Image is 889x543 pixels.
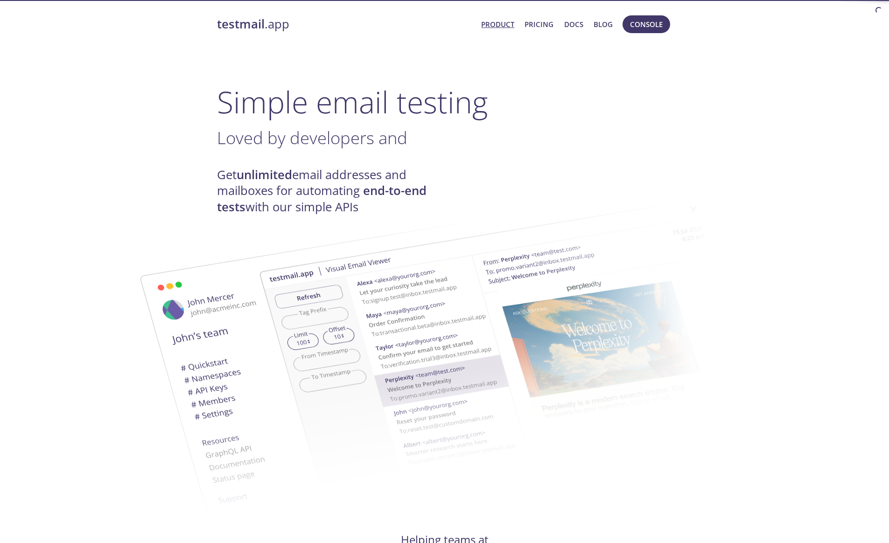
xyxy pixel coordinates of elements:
span: Loved by developers and [217,126,407,149]
a: Blog [594,18,613,30]
a: Docs [564,18,583,30]
strong: testmail [217,16,265,32]
strong: unlimited [237,167,292,183]
span: Console [630,18,663,30]
a: testmail.app [217,16,474,32]
img: testmail-email-viewer [259,186,763,501]
img: testmail-email-viewer [105,216,609,532]
a: Product [481,18,514,30]
h4: Get email addresses and mailboxes for automating with our simple APIs [217,167,445,215]
a: Pricing [525,18,553,30]
button: Console [623,15,670,33]
h1: Simple email testing [217,84,672,120]
strong: end-to-end tests [217,182,427,215]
